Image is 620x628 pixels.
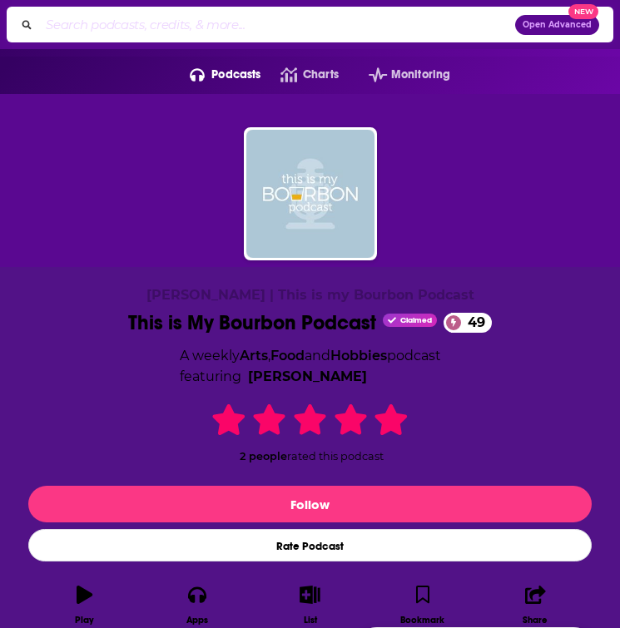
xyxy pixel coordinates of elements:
[248,366,367,388] a: Perry Ritter
[444,313,492,333] a: 49
[523,615,548,626] div: Share
[330,348,387,363] a: Hobbies
[270,348,305,363] a: Food
[146,287,474,303] span: [PERSON_NAME] | This is my Bourbon Podcast
[28,486,592,522] button: Follow
[240,348,268,363] a: Arts
[523,21,592,29] span: Open Advanced
[240,450,287,462] span: 2 people
[400,615,444,626] div: Bookmark
[246,130,374,258] img: This is My Bourbon Podcast
[568,4,598,20] span: New
[211,63,260,87] span: Podcasts
[170,62,261,88] button: open menu
[260,62,338,88] a: Charts
[28,529,592,561] div: Rate Podcast
[268,348,270,363] span: ,
[7,7,613,42] div: Search podcasts, credits, & more...
[391,63,450,87] span: Monitoring
[305,348,330,363] span: and
[349,62,450,88] button: open menu
[186,615,208,626] div: Apps
[180,345,441,388] div: A weekly podcast
[451,313,492,333] span: 49
[39,12,515,38] input: Search podcasts, credits, & more...
[400,318,432,324] span: Claimed
[75,615,94,626] div: Play
[303,63,339,87] span: Charts
[515,15,599,35] button: Open AdvancedNew
[287,450,384,462] span: rated this podcast
[180,366,441,388] span: featuring
[186,401,435,462] div: 2 peoplerated this podcast
[304,615,317,626] div: List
